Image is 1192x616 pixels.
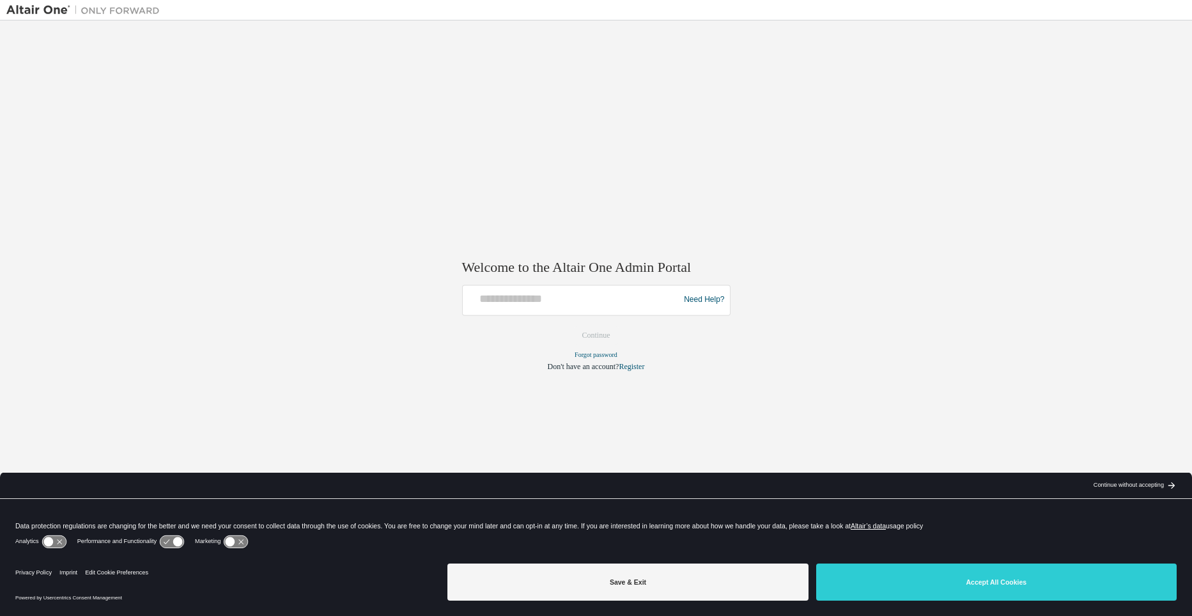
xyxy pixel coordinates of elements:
a: Forgot password [575,351,617,358]
a: Register [619,362,644,371]
h2: Welcome to the Altair One Admin Portal [462,259,731,277]
span: Don't have an account? [548,362,619,371]
img: Altair One [6,4,166,17]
